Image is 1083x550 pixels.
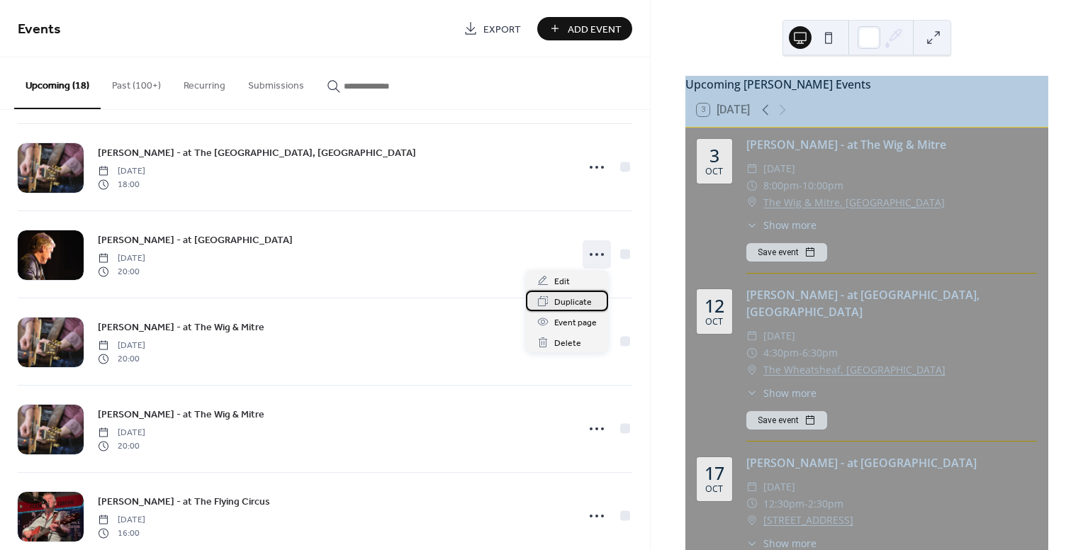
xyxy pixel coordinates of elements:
span: [DATE] [98,252,145,265]
button: Save event [746,243,827,262]
span: 18:00 [98,178,145,191]
a: [STREET_ADDRESS] [763,512,853,529]
span: [PERSON_NAME] - at The Wig & Mitre [98,320,264,335]
div: [PERSON_NAME] - at The Wig & Mitre [746,136,1037,153]
button: Add Event [537,17,632,40]
span: Duplicate [554,295,592,310]
a: The Wig & Mitre, [GEOGRAPHIC_DATA] [763,194,945,211]
div: ​ [746,495,758,512]
span: [DATE] [98,427,145,439]
span: [DATE] [763,160,795,177]
span: Show more [763,218,817,232]
span: 6:30pm [802,344,838,361]
span: Edit [554,274,570,289]
button: ​Show more [746,218,817,232]
span: [PERSON_NAME] - at The Flying Circus [98,495,270,510]
div: ​ [746,177,758,194]
button: Submissions [237,57,315,108]
div: Upcoming [PERSON_NAME] Events [685,76,1048,93]
span: Event page [554,315,597,330]
span: [PERSON_NAME] - at The [GEOGRAPHIC_DATA], [GEOGRAPHIC_DATA] [98,146,416,161]
a: The Wheatsheaf, [GEOGRAPHIC_DATA] [763,361,945,378]
a: [PERSON_NAME] - at [GEOGRAPHIC_DATA] [98,232,293,248]
button: Save event [746,411,827,430]
span: 4:30pm [763,344,799,361]
button: Recurring [172,57,237,108]
div: ​ [746,344,758,361]
span: Events [18,16,61,43]
span: [PERSON_NAME] - at [GEOGRAPHIC_DATA] [98,233,293,248]
span: Export [483,22,521,37]
span: [DATE] [98,339,145,352]
span: - [799,344,802,361]
div: [PERSON_NAME] - at [GEOGRAPHIC_DATA], [GEOGRAPHIC_DATA] [746,286,1037,320]
span: 8:00pm [763,177,799,194]
span: 2:30pm [808,495,843,512]
button: Upcoming (18) [14,57,101,109]
span: [DATE] [763,327,795,344]
div: ​ [746,478,758,495]
div: ​ [746,512,758,529]
span: Show more [763,386,817,400]
div: 3 [709,147,719,164]
span: [DATE] [98,165,145,178]
span: 10:00pm [802,177,843,194]
span: 20:00 [98,439,145,452]
a: [PERSON_NAME] - at The Flying Circus [98,493,270,510]
span: - [799,177,802,194]
div: ​ [746,361,758,378]
div: Oct [705,167,723,176]
button: ​Show more [746,386,817,400]
a: Export [453,17,532,40]
div: ​ [746,386,758,400]
span: [PERSON_NAME] - at The Wig & Mitre [98,408,264,422]
span: 20:00 [98,352,145,365]
span: - [804,495,808,512]
span: Delete [554,336,581,351]
div: ​ [746,194,758,211]
span: 16:00 [98,527,145,539]
span: [DATE] [98,514,145,527]
a: [PERSON_NAME] - at The Wig & Mitre [98,319,264,335]
span: Add Event [568,22,622,37]
div: [PERSON_NAME] - at [GEOGRAPHIC_DATA] [746,454,1037,471]
a: [PERSON_NAME] - at The [GEOGRAPHIC_DATA], [GEOGRAPHIC_DATA] [98,145,416,161]
div: ​ [746,327,758,344]
button: Past (100+) [101,57,172,108]
span: [DATE] [763,478,795,495]
span: 12:30pm [763,495,804,512]
span: 20:00 [98,265,145,278]
div: ​ [746,160,758,177]
div: Oct [705,485,723,494]
div: 12 [705,297,724,315]
div: 17 [705,464,724,482]
div: Oct [705,318,723,327]
a: [PERSON_NAME] - at The Wig & Mitre [98,406,264,422]
div: ​ [746,218,758,232]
